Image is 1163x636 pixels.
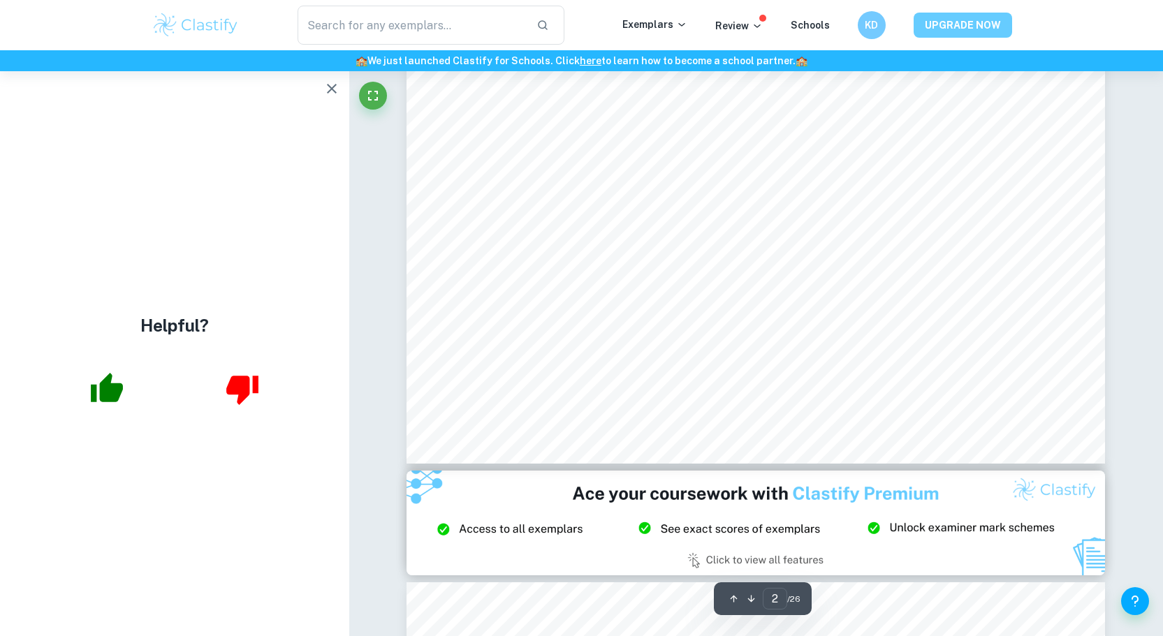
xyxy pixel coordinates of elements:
h6: KD [863,17,879,33]
span: / 26 [787,593,800,605]
span: 🏫 [356,55,367,66]
input: Search for any exemplars... [298,6,526,45]
a: here [580,55,601,66]
img: Ad [407,471,1105,575]
span: 🏫 [796,55,807,66]
button: KD [858,11,886,39]
img: Clastify logo [152,11,240,39]
h4: Helpful? [140,313,209,338]
p: Exemplars [622,17,687,32]
button: Fullscreen [359,82,387,110]
a: Schools [791,20,830,31]
button: Help and Feedback [1121,587,1149,615]
p: Review [715,18,763,34]
h6: We just launched Clastify for Schools. Click to learn how to become a school partner. [3,53,1160,68]
button: UPGRADE NOW [914,13,1012,38]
